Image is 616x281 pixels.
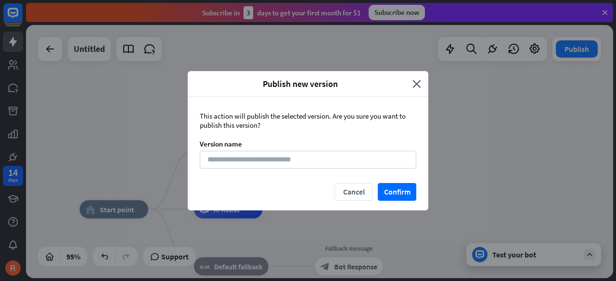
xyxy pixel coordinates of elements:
span: Publish new version [195,78,405,89]
i: close [412,78,421,89]
div: This action will publish the selected version. Are you sure you want to publish this version? [200,111,416,130]
div: Version name [200,139,416,148]
button: Confirm [378,183,416,201]
button: Cancel [334,183,373,201]
button: Open LiveChat chat widget [8,4,37,33]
